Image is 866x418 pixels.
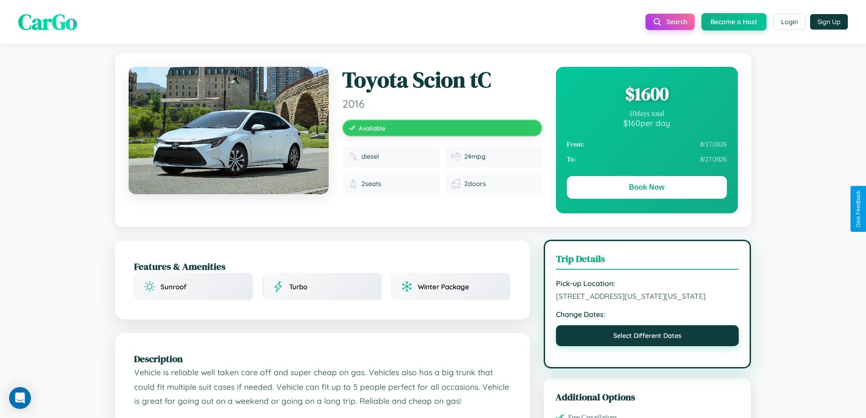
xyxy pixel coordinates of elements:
img: Toyota Scion tC 2016 [129,67,329,194]
span: 2 seats [361,180,381,188]
button: Login [773,14,806,30]
button: Book Now [567,176,727,199]
img: Seats [349,179,358,188]
h3: Additional Options [556,390,740,403]
span: CarGo [18,7,77,37]
span: 24 mpg [464,152,486,161]
button: Become a Host [701,13,766,30]
span: Search [666,18,687,26]
span: diesel [361,152,379,161]
div: $ 160 per day [567,118,727,128]
button: Search [646,14,695,30]
h3: Trip Details [556,252,739,270]
span: Winter Package [418,282,469,291]
div: Open Intercom Messenger [9,387,31,409]
strong: To: [567,156,576,163]
span: Sunroof [160,282,186,291]
strong: Pick-up Location: [556,279,739,288]
img: Fuel type [349,152,358,161]
button: Sign Up [810,14,848,30]
span: [STREET_ADDRESS][US_STATE][US_STATE] [556,292,739,301]
h2: Features & Amenities [134,260,511,273]
div: 8 / 17 / 2026 [567,137,727,152]
div: $ 1600 [567,81,727,106]
h2: Description [134,352,511,365]
span: 2 doors [464,180,486,188]
div: 10 days total [567,110,727,118]
img: Doors [451,179,461,188]
span: Available [359,124,385,132]
span: Turbo [289,282,307,291]
div: 8 / 27 / 2026 [567,152,727,167]
img: Fuel efficiency [451,152,461,161]
p: Vehicle is reliable well taken care off and super cheap on gas. Vehicles also has a big trunk tha... [134,365,511,408]
strong: From: [567,141,585,148]
h1: Toyota Scion tC [342,67,542,93]
strong: Change Dates: [556,310,739,319]
button: Select Different Dates [556,325,739,346]
span: 2016 [342,97,542,111]
div: Give Feedback [855,191,861,227]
